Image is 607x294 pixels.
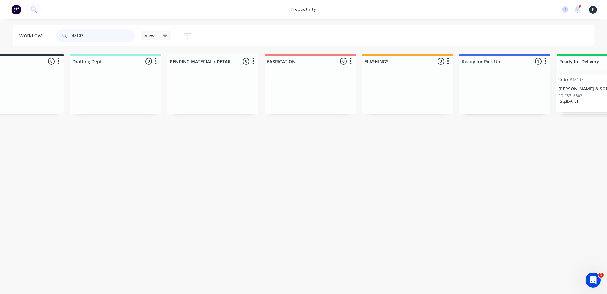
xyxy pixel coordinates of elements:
[598,273,604,278] span: 1
[11,5,21,14] img: Factory
[288,5,319,14] div: productivity
[19,32,45,40] div: Workflow
[592,7,594,12] span: F
[72,29,135,42] input: Search for orders...
[145,32,157,39] span: Views
[586,273,601,288] iframe: Intercom live chat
